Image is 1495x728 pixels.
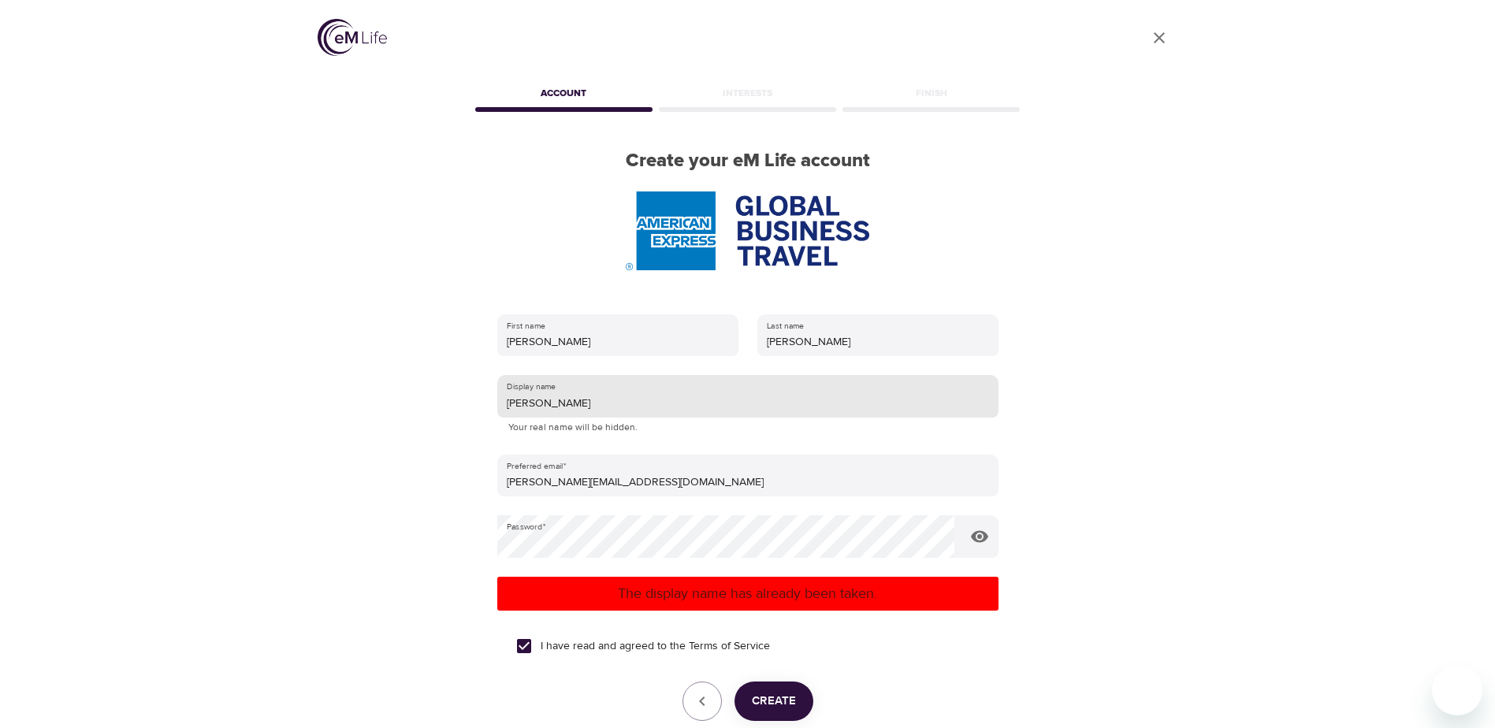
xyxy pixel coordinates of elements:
[1140,19,1178,57] a: close
[1432,665,1482,715] iframe: Button to launch messaging window
[626,191,868,270] img: AmEx%20GBT%20logo.png
[318,19,387,56] img: logo
[472,150,1024,173] h2: Create your eM Life account
[508,420,987,436] p: Your real name will be hidden.
[752,691,796,711] span: Create
[689,638,770,655] a: Terms of Service
[504,583,992,604] p: The display name has already been taken.
[541,638,770,655] span: I have read and agreed to the
[734,682,813,721] button: Create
